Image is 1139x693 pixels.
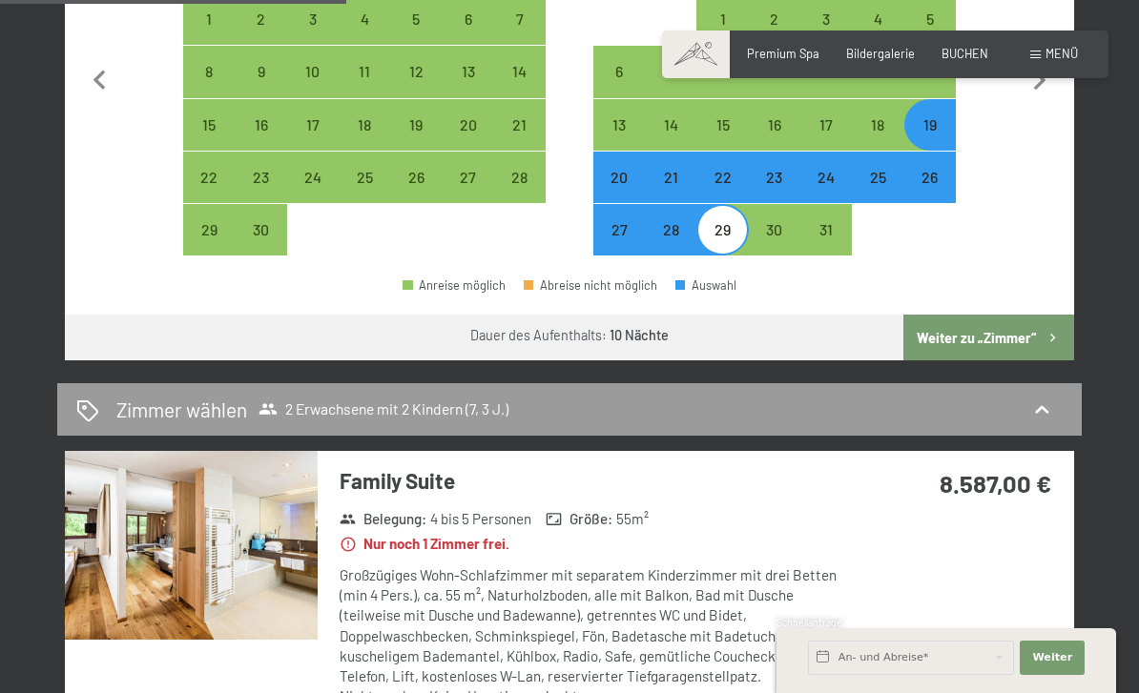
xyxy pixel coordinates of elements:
div: Thu Jun 11 2026 [339,46,390,97]
div: Tue Jul 14 2026 [645,99,696,151]
div: Fri Jul 31 2026 [800,204,852,255]
div: 30 [751,222,798,270]
div: Anreise möglich [749,99,800,151]
div: 8 [698,64,746,112]
div: Anreise möglich [749,152,800,203]
div: Anreise möglich [403,279,506,292]
span: Weiter [1032,650,1072,665]
div: 26 [906,170,954,217]
div: 9 [237,64,284,112]
div: 2 [751,11,798,59]
div: Anreise möglich [443,99,494,151]
div: Fri Jun 12 2026 [390,46,442,97]
a: BUCHEN [942,46,988,61]
div: 28 [496,170,544,217]
div: Anreise möglich [645,204,696,255]
div: Anreise möglich [645,152,696,203]
div: 14 [496,64,544,112]
div: 7 [496,11,544,59]
div: Sat Jul 25 2026 [852,152,903,203]
div: 9 [751,64,798,112]
div: Anreise möglich [235,99,286,151]
div: Anreise möglich [183,152,235,203]
div: 31 [802,222,850,270]
div: 17 [289,117,337,165]
div: Anreise möglich [852,152,903,203]
div: Anreise möglich [287,46,339,97]
div: Anreise möglich [852,46,903,97]
div: 28 [647,222,694,270]
div: Anreise möglich [645,46,696,97]
h2: Zimmer wählen [116,396,247,423]
div: Anreise möglich [593,99,645,151]
strong: Nur noch 1 Zimmer frei. [340,534,509,554]
div: 7 [647,64,694,112]
div: 12 [392,64,440,112]
div: Tue Jun 16 2026 [235,99,286,151]
div: Tue Jun 09 2026 [235,46,286,97]
div: Sat Jul 11 2026 [852,46,903,97]
div: 29 [185,222,233,270]
div: Anreise möglich [390,46,442,97]
div: Thu Jul 30 2026 [749,204,800,255]
div: 20 [595,170,643,217]
div: Wed Jul 29 2026 [696,204,748,255]
div: 3 [289,11,337,59]
div: 13 [445,64,492,112]
div: 4 [341,11,388,59]
div: Anreise möglich [339,152,390,203]
div: 6 [445,11,492,59]
strong: 8.587,00 € [940,468,1051,498]
div: 18 [341,117,388,165]
div: Anreise möglich [235,204,286,255]
div: Sat Jul 18 2026 [852,99,903,151]
div: Anreise möglich [494,46,546,97]
div: Sun Jul 19 2026 [904,99,956,151]
div: 10 [289,64,337,112]
div: Anreise möglich [183,46,235,97]
div: Anreise möglich [593,204,645,255]
b: 10 Nächte [610,327,669,343]
div: Abreise nicht möglich [524,279,657,292]
div: Anreise möglich [287,152,339,203]
div: Thu Jul 09 2026 [749,46,800,97]
div: Anreise möglich [494,99,546,151]
div: Dauer des Aufenthalts: [470,326,669,345]
div: Auswahl [675,279,736,292]
div: Fri Jul 17 2026 [800,99,852,151]
div: 30 [237,222,284,270]
div: Thu Jul 16 2026 [749,99,800,151]
div: 16 [237,117,284,165]
div: Anreise möglich [800,46,852,97]
div: Sat Jun 27 2026 [443,152,494,203]
div: 6 [595,64,643,112]
div: Anreise möglich [593,152,645,203]
div: Anreise möglich [183,204,235,255]
a: Premium Spa [747,46,819,61]
div: Anreise möglich [904,46,956,97]
div: Fri Jul 10 2026 [800,46,852,97]
div: Mon Jul 20 2026 [593,152,645,203]
div: 12 [906,64,954,112]
div: Tue Jun 30 2026 [235,204,286,255]
img: mss_renderimg.php [65,451,318,640]
span: Schnellanfrage [777,617,842,628]
div: 27 [445,170,492,217]
div: Wed Jul 15 2026 [696,99,748,151]
h3: Family Suite [340,466,847,496]
div: Sun Jul 26 2026 [904,152,956,203]
div: 13 [595,117,643,165]
div: Anreise möglich [852,99,903,151]
div: 8 [185,64,233,112]
div: 5 [392,11,440,59]
div: Mon Jun 15 2026 [183,99,235,151]
div: Anreise möglich [339,99,390,151]
div: 15 [698,117,746,165]
div: 22 [185,170,233,217]
div: 1 [698,11,746,59]
div: 15 [185,117,233,165]
div: Anreise möglich [696,204,748,255]
span: 55 m² [616,509,649,529]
